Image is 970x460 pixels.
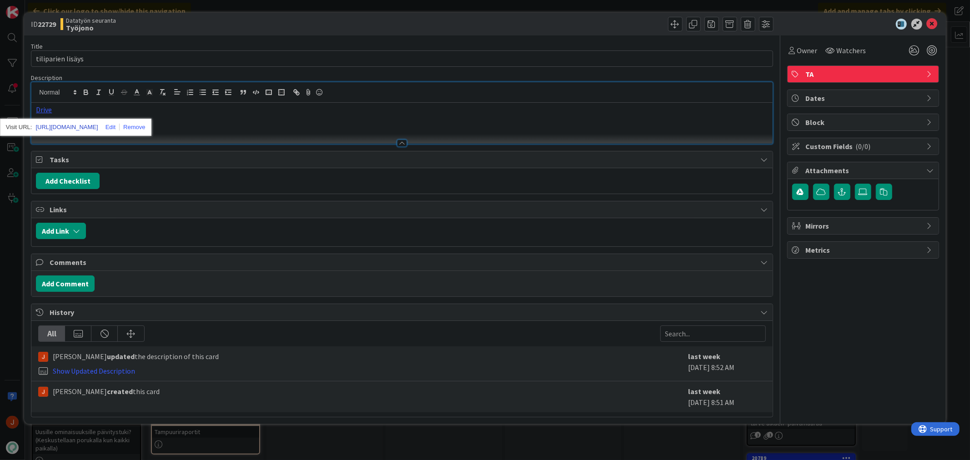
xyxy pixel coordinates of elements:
[31,74,62,82] span: Description
[38,20,56,29] b: 22729
[50,204,756,215] span: Links
[53,351,219,362] span: [PERSON_NAME] the description of this card
[53,386,160,397] span: [PERSON_NAME] this card
[36,105,52,114] a: Drive
[806,165,922,176] span: Attachments
[36,173,100,189] button: Add Checklist
[50,257,756,268] span: Comments
[19,1,41,12] span: Support
[806,245,922,255] span: Metrics
[31,50,773,67] input: type card name here...
[35,121,98,133] a: [URL][DOMAIN_NAME]
[36,223,86,239] button: Add Link
[806,69,922,80] span: TA
[50,154,756,165] span: Tasks
[837,45,866,56] span: Watchers
[31,19,56,30] span: ID
[107,387,133,396] b: created
[50,307,756,318] span: History
[660,325,766,342] input: Search...
[689,387,721,396] b: last week
[856,142,871,151] span: ( 0/0 )
[689,351,766,376] div: [DATE] 8:52 AM
[689,352,721,361] b: last week
[38,352,48,362] img: JM
[806,93,922,104] span: Dates
[66,17,116,24] span: Datatyön seuranta
[36,275,95,292] button: Add Comment
[806,141,922,152] span: Custom Fields
[53,366,135,375] a: Show Updated Description
[689,386,766,408] div: [DATE] 8:51 AM
[806,220,922,231] span: Mirrors
[38,387,48,397] img: JM
[31,42,43,50] label: Title
[806,117,922,128] span: Block
[39,326,65,341] div: All
[107,352,135,361] b: updated
[66,24,116,31] b: Työjono
[797,45,818,56] span: Owner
